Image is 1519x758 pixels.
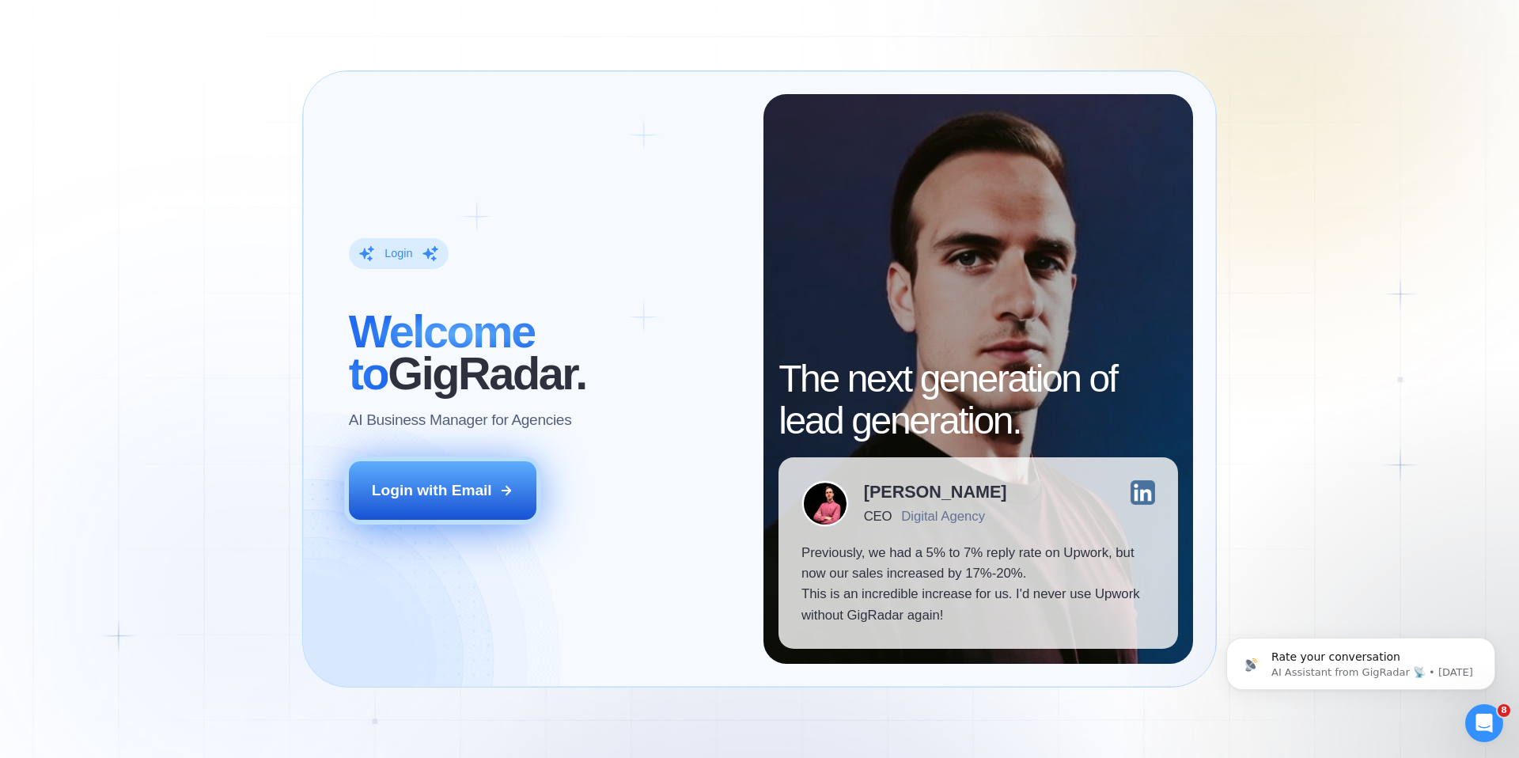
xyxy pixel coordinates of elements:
[1498,704,1510,717] span: 8
[349,461,537,520] button: Login with Email
[801,543,1155,627] p: Previously, we had a 5% to 7% reply rate on Upwork, but now our sales increased by 17%-20%. This ...
[349,410,572,430] p: AI Business Manager for Agencies
[372,480,492,501] div: Login with Email
[1465,704,1503,742] iframe: Intercom live chat
[901,509,985,524] div: Digital Agency
[778,358,1178,442] h2: The next generation of lead generation.
[864,483,1007,501] div: [PERSON_NAME]
[384,246,412,261] div: Login
[864,509,892,524] div: CEO
[1203,605,1519,715] iframe: Intercom notifications message
[349,306,535,399] span: Welcome to
[349,311,741,395] h2: ‍ GigRadar.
